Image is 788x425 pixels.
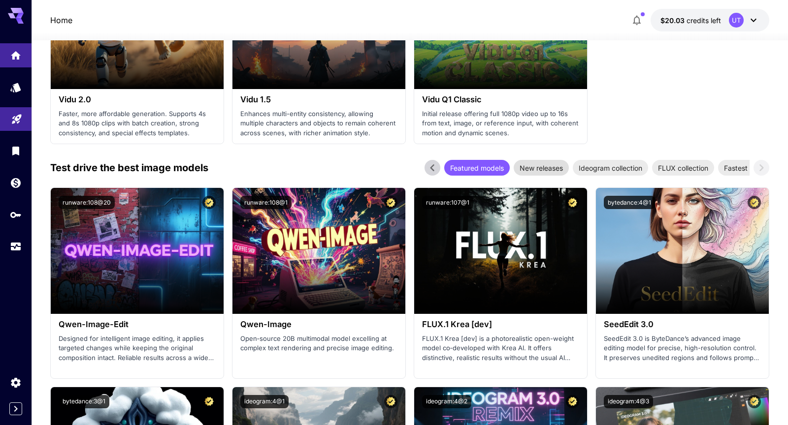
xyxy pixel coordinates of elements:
[240,395,289,408] button: ideogram:4@1
[50,14,72,26] a: Home
[10,373,22,386] div: Settings
[10,81,22,93] div: Models
[422,95,579,104] h3: Vidu Q1 Classic
[10,174,22,186] div: Wallet
[651,9,769,31] button: $20.0317UT
[748,196,761,209] button: Certified Model – Vetted for best performance and includes a commercial license.
[596,188,769,314] img: alt
[240,95,397,104] h3: Vidu 1.5
[202,395,216,408] button: Certified Model – Vetted for best performance and includes a commercial license.
[718,160,779,176] div: Fastest models
[240,320,397,329] h3: Qwen-Image
[10,46,22,59] div: Home
[202,196,216,209] button: Certified Model – Vetted for best performance and includes a commercial license.
[422,109,579,138] p: Initial release offering full 1080p video up to 16s from text, image, or reference input, with co...
[566,196,579,209] button: Certified Model – Vetted for best performance and includes a commercial license.
[59,395,109,408] button: bytedance:3@1
[50,14,72,26] nav: breadcrumb
[240,196,292,209] button: runware:108@1
[604,196,655,209] button: bytedance:4@1
[514,160,569,176] div: New releases
[240,334,397,353] p: Open‑source 20B multimodal model excelling at complex text rendering and precise image editing.
[10,209,22,221] div: API Keys
[59,196,115,209] button: runware:108@20
[718,163,779,173] span: Fastest models
[10,241,22,253] div: Usage
[444,163,510,173] span: Featured models
[660,16,687,25] span: $20.03
[59,109,216,138] p: Faster, more affordable generation. Supports 4s and 8s 1080p clips with batch creation, strong co...
[59,95,216,104] h3: Vidu 2.0
[10,145,22,157] div: Library
[660,15,721,26] div: $20.0317
[514,163,569,173] span: New releases
[384,395,397,408] button: Certified Model – Vetted for best performance and includes a commercial license.
[384,196,397,209] button: Certified Model – Vetted for best performance and includes a commercial license.
[11,110,23,122] div: Playground
[444,160,510,176] div: Featured models
[604,395,653,408] button: ideogram:4@3
[422,196,473,209] button: runware:107@1
[240,109,397,138] p: Enhances multi-entity consistency, allowing multiple characters and objects to remain coherent ac...
[573,163,648,173] span: Ideogram collection
[729,13,744,28] div: UT
[422,334,579,363] p: FLUX.1 Krea [dev] is a photorealistic open-weight model co‑developed with Krea AI. It offers dist...
[414,188,587,314] img: alt
[604,320,761,329] h3: SeedEdit 3.0
[59,334,216,363] p: Designed for intelligent image editing, it applies targeted changes while keeping the original co...
[59,320,216,329] h3: Qwen-Image-Edit
[9,402,22,415] button: Expand sidebar
[232,188,405,314] img: alt
[566,395,579,408] button: Certified Model – Vetted for best performance and includes a commercial license.
[422,320,579,329] h3: FLUX.1 Krea [dev]
[604,334,761,363] p: SeedEdit 3.0 is ByteDance’s advanced image editing model for precise, high-resolution control. It...
[687,16,721,25] span: credits left
[422,395,471,408] button: ideogram:4@2
[50,160,208,175] p: Test drive the best image models
[748,395,761,408] button: Certified Model – Vetted for best performance and includes a commercial license.
[573,160,648,176] div: Ideogram collection
[652,163,714,173] span: FLUX collection
[652,160,714,176] div: FLUX collection
[51,188,224,314] img: alt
